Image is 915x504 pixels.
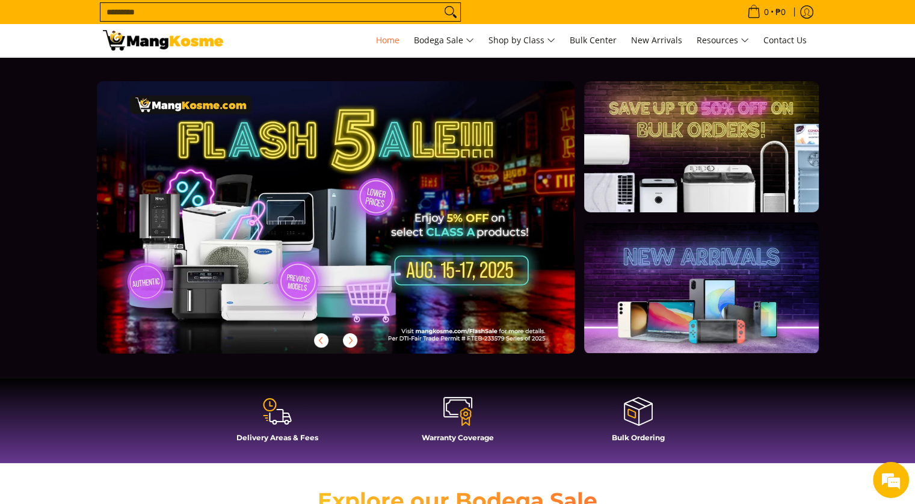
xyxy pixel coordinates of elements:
a: Bodega Sale [408,24,480,57]
h4: Delivery Areas & Fees [193,433,362,442]
a: Delivery Areas & Fees [193,396,362,451]
button: Previous [308,327,334,354]
span: • [744,5,789,19]
span: Shop by Class [488,33,555,48]
a: Bulk Ordering [554,396,722,451]
a: More [97,81,614,373]
span: Bulk Center [570,34,617,46]
span: Resources [697,33,749,48]
a: Bulk Center [564,24,623,57]
a: Resources [691,24,755,57]
span: New Arrivals [631,34,682,46]
h4: Warranty Coverage [374,433,542,442]
nav: Main Menu [235,24,813,57]
button: Search [441,3,460,21]
a: Home [370,24,405,57]
a: Contact Us [757,24,813,57]
span: 0 [762,8,771,16]
span: Contact Us [763,34,807,46]
h4: Bulk Ordering [554,433,722,442]
a: Shop by Class [482,24,561,57]
button: Next [337,327,363,354]
a: New Arrivals [625,24,688,57]
span: ₱0 [774,8,787,16]
span: Home [376,34,399,46]
img: Mang Kosme: Your Home Appliances Warehouse Sale Partner! [103,30,223,51]
a: Warranty Coverage [374,396,542,451]
span: Bodega Sale [414,33,474,48]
